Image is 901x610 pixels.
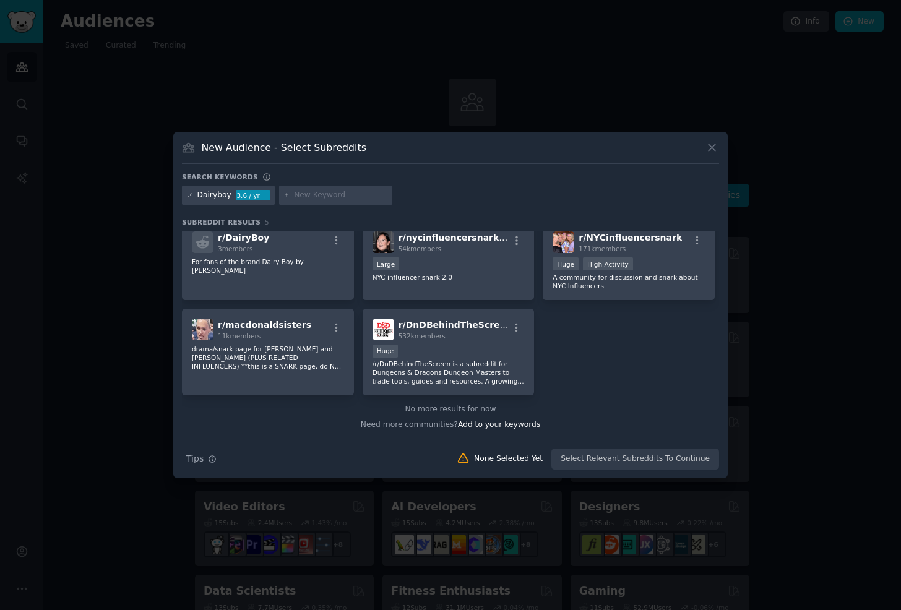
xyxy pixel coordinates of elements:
[373,359,525,385] p: /r/DnDBehindTheScreen is a subreddit for Dungeons & Dragons Dungeon Masters to trade tools, guide...
[218,332,261,340] span: 11k members
[218,233,269,243] span: r/ DairyBoy
[236,190,270,201] div: 3.6 / yr
[399,245,441,252] span: 54k members
[583,257,633,270] div: High Activity
[474,453,543,465] div: None Selected Yet
[218,320,311,330] span: r/ macdonaldsisters
[553,273,705,290] p: A community for discussion and snark about NYC Influencers
[182,404,719,415] div: No more results for now
[192,345,344,371] p: drama/snark page for [PERSON_NAME] and [PERSON_NAME] (PLUS RELATED INFLUENCERS) **this is a SNARK...
[373,319,394,340] img: DnDBehindTheScreen
[182,415,719,431] div: Need more communities?
[373,345,399,358] div: Huge
[579,233,682,243] span: r/ NYCinfluencersnark
[373,273,525,281] p: NYC influencer snark 2.0
[458,420,540,429] span: Add to your keywords
[192,319,213,340] img: macdonaldsisters
[579,245,626,252] span: 171k members
[373,231,394,253] img: nycinfluencersnarking
[399,233,514,243] span: r/ nycinfluencersnarking
[218,245,253,252] span: 3 members
[399,320,512,330] span: r/ DnDBehindTheScreen
[182,173,258,181] h3: Search keywords
[186,452,204,465] span: Tips
[192,257,344,275] p: For fans of the brand Dairy Boy by [PERSON_NAME]
[182,218,261,226] span: Subreddit Results
[294,190,388,201] input: New Keyword
[197,190,231,201] div: Dairyboy
[553,231,574,253] img: NYCinfluencersnark
[182,448,221,470] button: Tips
[202,141,366,154] h3: New Audience - Select Subreddits
[373,257,400,270] div: Large
[553,257,579,270] div: Huge
[265,218,269,226] span: 5
[399,332,446,340] span: 532k members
